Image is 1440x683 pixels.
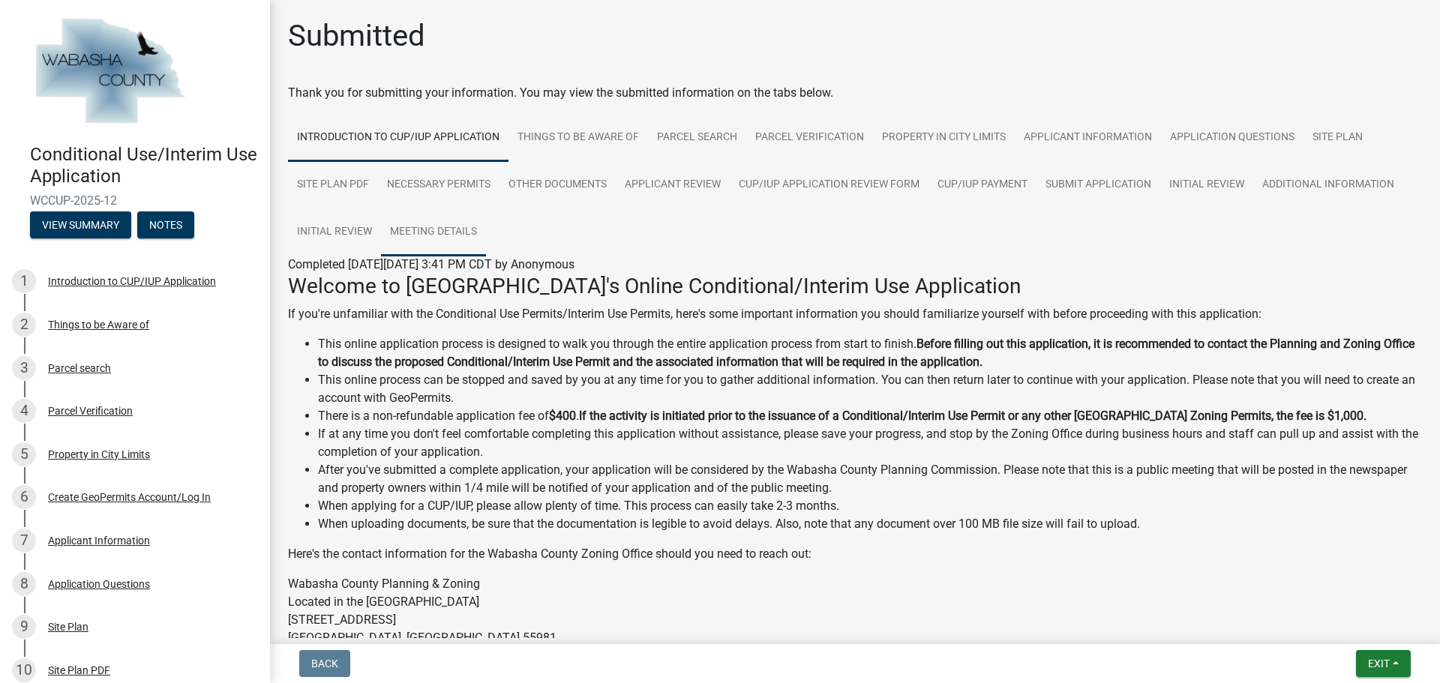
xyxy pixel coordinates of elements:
a: Things to be Aware of [508,114,648,162]
li: This online process can be stopped and saved by you at any time for you to gather additional info... [318,371,1422,407]
a: Additional Information [1253,161,1403,209]
wm-modal-confirm: Notes [137,220,194,232]
a: Applicant Review [616,161,730,209]
a: Applicant Information [1015,114,1161,162]
li: This online application process is designed to walk you through the entire application process fr... [318,335,1422,371]
div: 10 [12,658,36,682]
a: Other Documents [499,161,616,209]
li: When applying for a CUP/IUP, please allow plenty of time. This process can easily take 2-3 months. [318,497,1422,515]
button: View Summary [30,211,131,238]
span: Back [311,658,338,670]
span: Completed [DATE][DATE] 3:41 PM CDT by Anonymous [288,257,574,271]
h3: Welcome to [GEOGRAPHIC_DATA]'s Online Conditional/Interim Use Application [288,274,1422,299]
div: 9 [12,615,36,639]
a: Application Questions [1161,114,1303,162]
a: Site Plan PDF [288,161,378,209]
strong: $400 [549,409,576,423]
button: Exit [1356,650,1411,677]
div: Things to be Aware of [48,319,149,330]
p: Here's the contact information for the Wabasha County Zoning Office should you need to reach out: [288,545,1422,563]
a: CUP/IUP Application Review Form [730,161,928,209]
span: WCCUP-2025-12 [30,193,240,208]
div: Site Plan [48,622,88,632]
a: Introduction to CUP/IUP Application [288,114,508,162]
h1: Submitted [288,18,425,54]
div: 4 [12,399,36,423]
div: Applicant Information [48,535,150,546]
wm-modal-confirm: Summary [30,220,131,232]
div: Thank you for submitting your information. You may view the submitted information on the tabs below. [288,84,1422,102]
div: 5 [12,442,36,466]
a: CUP/IUP Payment [928,161,1036,209]
div: Property in City Limits [48,449,150,460]
span: Exit [1368,658,1390,670]
strong: If the activity is initiated prior to the issuance of a Conditional/Interim Use Permit or any oth... [579,409,1366,423]
div: Create GeoPermits Account/Log In [48,492,211,502]
p: Wabasha County Planning & Zoning Located in the [GEOGRAPHIC_DATA] [STREET_ADDRESS] [GEOGRAPHIC_DA... [288,575,1422,683]
div: 2 [12,313,36,337]
div: 3 [12,356,36,380]
h4: Conditional Use/Interim Use Application [30,144,258,187]
div: Parcel search [48,363,111,373]
button: Back [299,650,350,677]
a: Site Plan [1303,114,1372,162]
li: There is a non-refundable application fee of . [318,407,1422,425]
p: If you're unfamiliar with the Conditional Use Permits/Interim Use Permits, here's some important ... [288,305,1422,323]
div: Site Plan PDF [48,665,110,676]
a: Initial Review [1160,161,1253,209]
li: If at any time you don't feel comfortable completing this application without assistance, please ... [318,425,1422,461]
a: Property in City Limits [873,114,1015,162]
div: 1 [12,269,36,293]
div: 6 [12,485,36,509]
div: Introduction to CUP/IUP Application [48,276,216,286]
button: Notes [137,211,194,238]
div: 7 [12,529,36,553]
img: Wabasha County, Minnesota [30,16,189,128]
a: Submit Application [1036,161,1160,209]
li: After you've submitted a complete application, your application will be considered by the Wabasha... [318,461,1422,497]
a: Parcel Verification [746,114,873,162]
li: When uploading documents, be sure that the documentation is legible to avoid delays. Also, note t... [318,515,1422,533]
div: Application Questions [48,579,150,589]
div: 8 [12,572,36,596]
a: Meeting Details [381,208,486,256]
div: Parcel Verification [48,406,133,416]
strong: Before filling out this application, it is recommended to contact the Planning and Zoning Office ... [318,337,1414,369]
a: Necessary Permits [378,161,499,209]
a: Parcel search [648,114,746,162]
a: Initial Review [288,208,381,256]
